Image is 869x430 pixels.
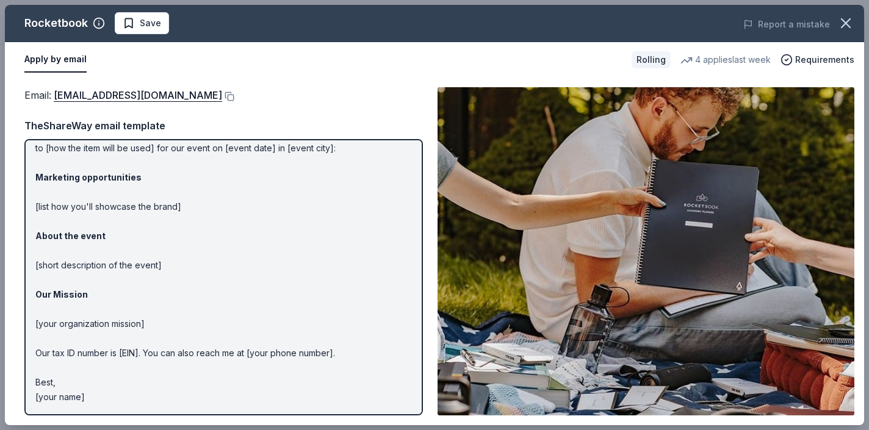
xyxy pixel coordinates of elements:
span: Save [140,16,161,30]
div: 4 applies last week [680,52,771,67]
button: Requirements [781,52,854,67]
button: Report a mistake [743,17,830,32]
span: Email : [24,89,222,101]
strong: Marketing opportunities [35,172,142,182]
button: Apply by email [24,47,87,73]
img: Image for Rocketbook [438,87,854,415]
div: Rolling [632,51,671,68]
button: Save [115,12,169,34]
strong: Our Mission [35,289,88,299]
strong: About the event [35,231,106,241]
p: Hi [name/there], I am [your name] from [your org]. We are seeking [requested item] donation from ... [35,97,412,404]
span: Requirements [795,52,854,67]
div: TheShareWay email template [24,118,423,134]
a: [EMAIL_ADDRESS][DOMAIN_NAME] [54,87,222,103]
div: Rocketbook [24,13,88,33]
